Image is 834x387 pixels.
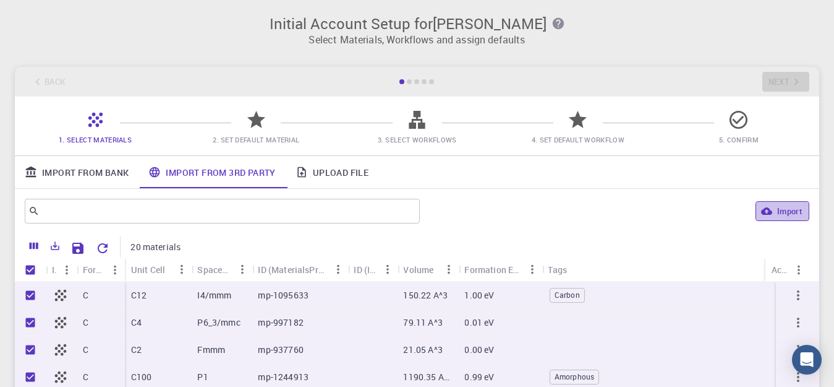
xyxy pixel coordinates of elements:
p: C2 [131,344,142,356]
p: I4/mmm [197,289,231,302]
p: 150.22 A^3 [403,289,448,302]
div: Formula [83,258,105,282]
p: C [83,289,88,302]
p: Fmmm [197,344,225,356]
span: 1. Select Materials [59,135,132,144]
button: Import [755,201,809,221]
div: Icon [52,258,57,282]
div: Actions [772,258,789,282]
p: C [83,344,88,356]
p: C [83,316,88,329]
button: Menu [377,259,397,279]
span: 2. Set Default Material [213,135,299,144]
a: Upload File [286,156,378,188]
a: Import From 3rd Party [138,156,285,188]
div: Tags [548,258,567,282]
p: 20 materials [130,241,181,253]
h3: Initial Account Setup for [PERSON_NAME] [22,15,812,32]
button: Menu [789,260,809,280]
p: 0.99 eV [464,371,494,383]
div: Spacegroup [197,258,232,282]
p: 1190.35 A^3 [403,371,452,383]
button: Menu [522,259,542,279]
p: 0.01 eV [464,316,494,329]
p: C12 [131,289,147,302]
p: mp-1244913 [258,371,308,383]
div: ID (MaterialsProject) [258,258,328,282]
button: Menu [232,259,252,279]
p: 21.05 A^3 [403,344,442,356]
button: Menu [328,259,347,279]
button: Menu [438,259,458,279]
p: 1.00 eV [464,289,494,302]
div: Formula [77,258,125,282]
div: Formation Energy [464,258,522,282]
div: Formation Energy [458,258,542,282]
span: 4. Set Default Workflow [532,135,624,144]
div: Unit Cell [131,258,165,282]
p: mp-997182 [258,316,303,329]
div: Icon [46,258,77,282]
span: Carbon [550,290,584,300]
p: Select Materials, Workflows and assign defaults [22,32,812,47]
a: Import From Bank [15,156,138,188]
div: Actions [765,258,809,282]
button: Reset Explorer Settings [90,236,115,261]
p: 79.11 A^3 [403,316,442,329]
span: Amorphous [550,372,598,382]
button: Menu [171,259,191,279]
p: P6_3/mmc [197,316,240,329]
p: C4 [131,316,142,329]
button: Columns [23,236,45,256]
div: ID (ICSD) [347,258,397,282]
div: Volume [403,258,433,282]
p: C [83,371,88,383]
button: Export [45,236,66,256]
span: 3. Select Workflows [378,135,457,144]
p: mp-937760 [258,344,303,356]
div: ID (MaterialsProject) [252,258,347,282]
button: Save Explorer Settings [66,236,90,261]
div: Volume [397,258,458,282]
p: mp-1095633 [258,289,308,302]
div: Unit Cell [125,258,192,282]
span: Support [25,9,69,20]
div: Spacegroup [191,258,252,282]
div: Open Intercom Messenger [792,345,822,375]
div: ID (ICSD) [354,258,377,282]
p: 0.00 eV [464,344,494,356]
p: P1 [197,371,208,383]
span: 5. Confirm [719,135,759,144]
div: Tags [542,258,798,282]
p: C100 [131,371,152,383]
button: Menu [57,260,77,280]
button: Menu [105,260,125,280]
